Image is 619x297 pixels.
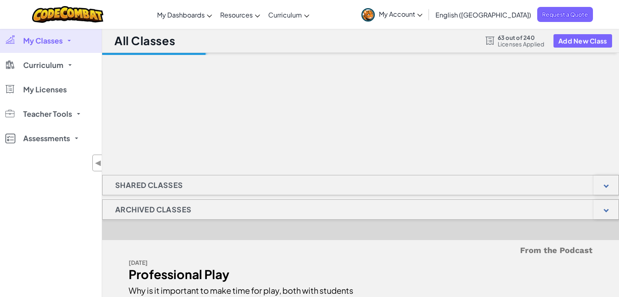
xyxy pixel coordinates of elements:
a: My Dashboards [153,4,216,26]
a: My Account [357,2,427,27]
h1: All Classes [114,33,175,48]
span: Teacher Tools [23,110,72,118]
span: 63 out of 240 [498,34,545,41]
h5: From the Podcast [129,244,593,257]
span: English ([GEOGRAPHIC_DATA]) [435,11,531,19]
img: CodeCombat logo [32,6,103,23]
h1: Shared Classes [103,175,196,195]
h1: Archived Classes [103,199,204,220]
span: My Account [379,10,422,18]
a: English ([GEOGRAPHIC_DATA]) [431,4,535,26]
a: Request a Quote [537,7,593,22]
a: Curriculum [264,4,313,26]
span: Assessments [23,135,70,142]
span: My Licenses [23,86,67,93]
a: Resources [216,4,264,26]
span: Licenses Applied [498,41,545,47]
span: My Classes [23,37,63,44]
span: Curriculum [268,11,302,19]
span: Curriculum [23,61,63,69]
div: [DATE] [129,257,354,269]
button: Add New Class [553,34,612,48]
span: ◀ [95,157,102,169]
img: avatar [361,8,375,22]
span: Resources [220,11,253,19]
div: Professional Play [129,269,354,280]
span: My Dashboards [157,11,205,19]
